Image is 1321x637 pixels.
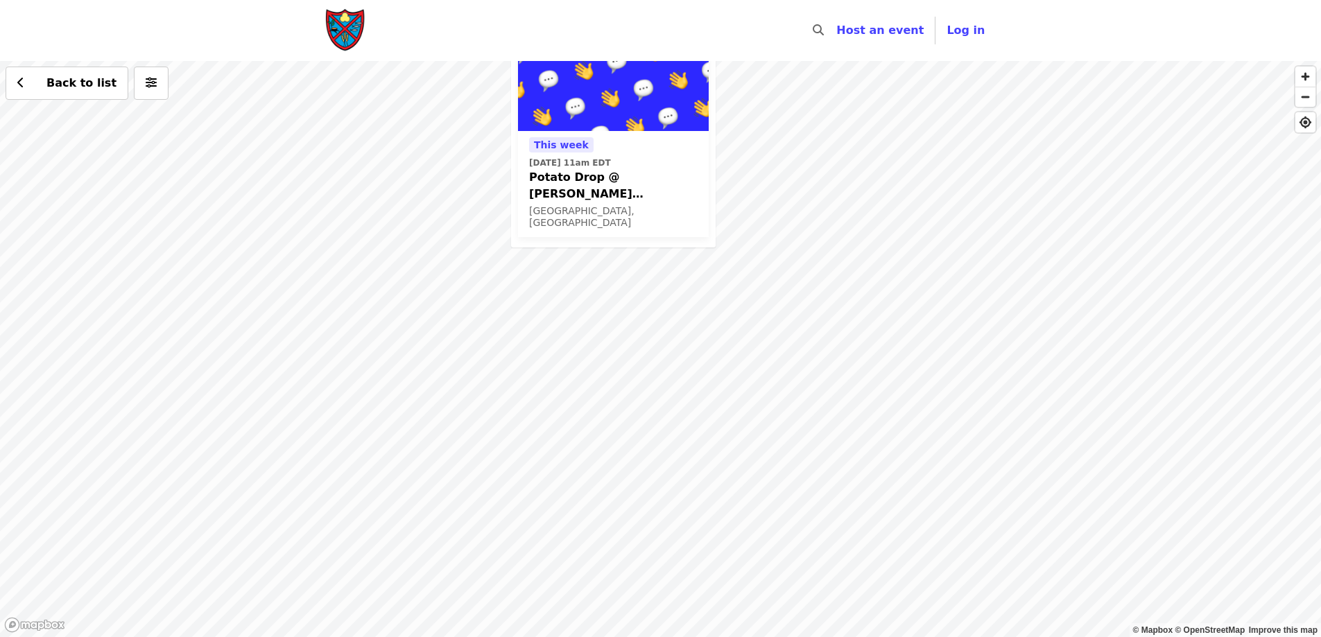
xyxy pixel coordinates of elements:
input: Search [832,14,843,47]
a: Host an event [836,24,924,37]
a: OpenStreetMap [1175,625,1245,635]
i: sliders-h icon [146,76,157,89]
div: [GEOGRAPHIC_DATA], [GEOGRAPHIC_DATA] [529,205,698,229]
span: Back to list [46,76,116,89]
span: Potato Drop @ [PERSON_NAME][GEOGRAPHIC_DATA] (For Community Volunteers) [529,169,698,202]
span: This week [534,139,589,150]
a: Map feedback [1249,625,1318,635]
button: Back to list [6,67,128,100]
button: Zoom Out [1295,87,1315,107]
a: Mapbox logo [4,617,65,633]
img: Society of St. Andrew - Home [325,8,367,53]
span: Log in [947,24,985,37]
i: search icon [813,24,824,37]
button: Log in [935,17,996,44]
img: Potato Drop @ Randolph College (For Community Volunteers) organized by Society of St. Andrew [518,31,709,131]
button: Zoom In [1295,67,1315,87]
button: More filters (0 selected) [134,67,169,100]
button: Find My Location [1295,112,1315,132]
i: chevron-left icon [17,76,24,89]
a: See details for "Potato Drop @ Randolph College (For Community Volunteers)" [518,31,709,237]
time: [DATE] 11am EDT [529,157,611,169]
a: Mapbox [1133,625,1173,635]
